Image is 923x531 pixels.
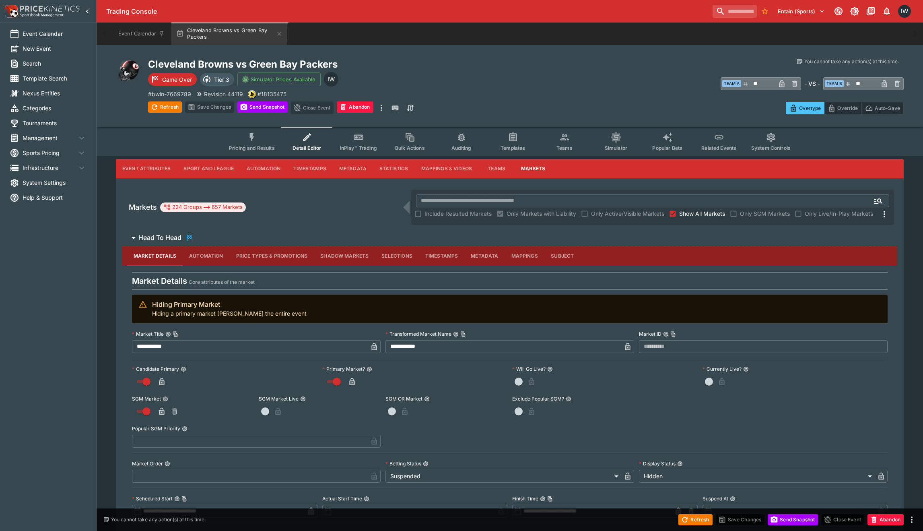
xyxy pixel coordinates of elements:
button: Finish TimeCopy To Clipboard [540,496,546,502]
button: Select Tenant [773,5,830,18]
img: bwin.png [248,91,255,98]
p: Scheduled Start [132,495,173,502]
button: Override [824,102,861,114]
p: Display Status [639,460,676,467]
p: SGM OR Market [385,395,422,402]
span: Team B [825,80,844,87]
span: InPlay™ Trading [340,145,377,151]
button: Timestamps [287,159,333,178]
button: SGM OR Market [424,396,430,402]
p: Primary Market? [322,366,365,372]
button: No Bookmarks [758,5,771,18]
button: Simulator Prices Available [237,72,321,86]
span: System Settings [23,178,87,187]
span: Templates [501,145,525,151]
button: Timestamps [419,246,465,266]
button: Copy To Clipboard [460,331,466,337]
span: Detail Editor [293,145,321,151]
button: Teams [478,159,515,178]
button: Shadow Markets [314,246,375,266]
div: Ian Wright [898,5,911,18]
button: Cleveland Browns vs Green Bay Packers [171,23,287,45]
p: Suspend At [703,495,728,502]
span: Event Calendar [23,29,87,38]
button: Metadata [333,159,373,178]
button: Abandon [337,101,373,113]
button: Send Snapshot [768,514,818,525]
p: Copy To Clipboard [148,90,191,98]
button: Event Attributes [116,159,177,178]
button: Exclude Popular SGM? [566,396,571,402]
p: Revision 44119 [204,90,243,98]
input: search [713,5,757,18]
button: Currently Live? [743,366,749,372]
span: Mark an event as closed and abandoned. [867,515,904,523]
div: Event type filters [223,127,797,156]
span: Popular Bets [652,145,682,151]
button: Popular SGM Priority [182,426,187,432]
div: Suspended [385,470,621,483]
button: Copy To Clipboard [547,496,553,502]
button: Copy To Clipboard [173,331,178,337]
button: Refresh [148,101,182,113]
p: Transformed Market Name [385,331,451,337]
p: Actual Start Time [322,495,362,502]
button: Market TitleCopy To Clipboard [165,331,171,337]
img: american_football.png [116,58,142,84]
button: Documentation [863,4,878,19]
button: Head To Head [122,230,897,246]
button: Notifications [880,4,894,19]
span: Bulk Actions [395,145,425,151]
button: Statistics [373,159,415,178]
img: PriceKinetics Logo [2,3,19,19]
p: Market Order [132,460,163,467]
span: Only Markets with Liability [507,209,576,218]
span: Teams [556,145,573,151]
button: Copy To Clipboard [670,331,676,337]
span: Only Active/Visible Markets [591,209,664,218]
div: Trading Console [106,7,709,16]
button: Will Go Live? [547,366,553,372]
span: Team A [722,80,741,87]
button: Display Status [677,461,683,467]
p: Finish Time [512,495,538,502]
span: New Event [23,44,87,53]
button: more [907,515,917,525]
div: Hidden [639,470,875,483]
button: Metadata [464,246,505,266]
button: more [377,101,386,114]
button: Automation [183,246,230,266]
p: You cannot take any action(s) at this time. [111,516,206,523]
button: Betting Status [423,461,429,467]
span: Only SGM Markets [740,209,790,218]
svg: More [880,209,889,219]
button: Candidate Primary [181,366,186,372]
p: Tier 3 [214,75,229,84]
p: Game Over [162,75,192,84]
div: Hiding a primary market [PERSON_NAME] the entire event [152,297,307,321]
span: Search [23,59,87,68]
span: Simulator [605,145,627,151]
p: Market Title [132,331,164,337]
span: Categories [23,104,87,112]
button: Connected to PK [831,4,846,19]
span: Help & Support [23,193,87,202]
div: Ian Wright [324,72,338,87]
button: Market Details [127,246,183,266]
p: Betting Status [385,460,421,467]
span: Include Resulted Markets [424,209,492,218]
button: Refresh [678,514,712,525]
p: SGM Market Live [259,395,299,402]
h4: Market Details [132,276,187,286]
button: Auto-Save [861,102,904,114]
button: Mappings [505,246,544,266]
h5: Markets [129,202,157,212]
p: Candidate Primary [132,366,179,372]
button: Toggle light/dark mode [847,4,862,19]
button: Selections [375,246,419,266]
button: Subject [544,246,581,266]
div: bwin [248,90,256,98]
span: Related Events [701,145,736,151]
button: Copy To Clipboard [181,496,187,502]
button: Markets [515,159,552,178]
